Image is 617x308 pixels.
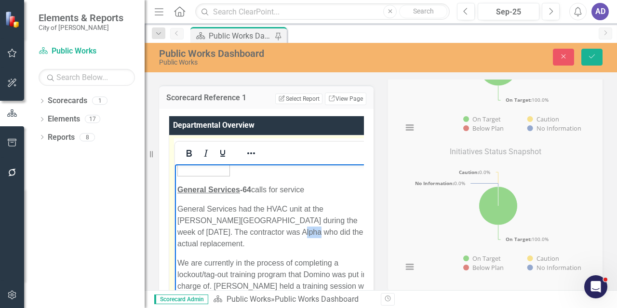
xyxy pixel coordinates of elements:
[215,147,231,160] button: Underline
[325,93,366,105] a: View Page
[48,114,80,125] a: Elements
[209,30,272,42] div: Public Works Dashboard
[159,59,401,66] div: Public Works
[413,7,434,15] span: Search
[39,69,135,86] input: Search Below...
[213,294,374,305] div: »
[39,46,135,57] a: Public Works
[195,3,450,20] input: Search ClearPoint...
[478,3,539,20] button: Sep-25
[39,12,123,24] span: Elements & Reports
[80,133,95,141] div: 8
[591,3,609,20] button: AD
[85,115,100,123] div: 17
[48,95,87,107] a: Scorecards
[39,24,123,31] small: City of [PERSON_NAME]
[5,11,22,27] img: ClearPoint Strategy
[275,295,359,304] div: Public Works Dashboard
[227,295,271,304] a: Public Works
[399,5,447,18] button: Search
[584,275,607,298] iframe: Intercom live chat
[48,132,75,143] a: Reports
[154,295,208,304] span: Scorecard Admin
[243,147,259,160] button: Reveal or hide additional toolbar items
[181,147,197,160] button: Bold
[275,94,322,104] button: Select Report
[166,94,260,102] h3: Scorecard Reference 1
[198,147,214,160] button: Italic
[159,48,401,59] div: Public Works Dashboard
[92,97,107,105] div: 1
[481,6,536,18] div: Sep-25
[2,166,130,262] img: mceclip4%20v3.png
